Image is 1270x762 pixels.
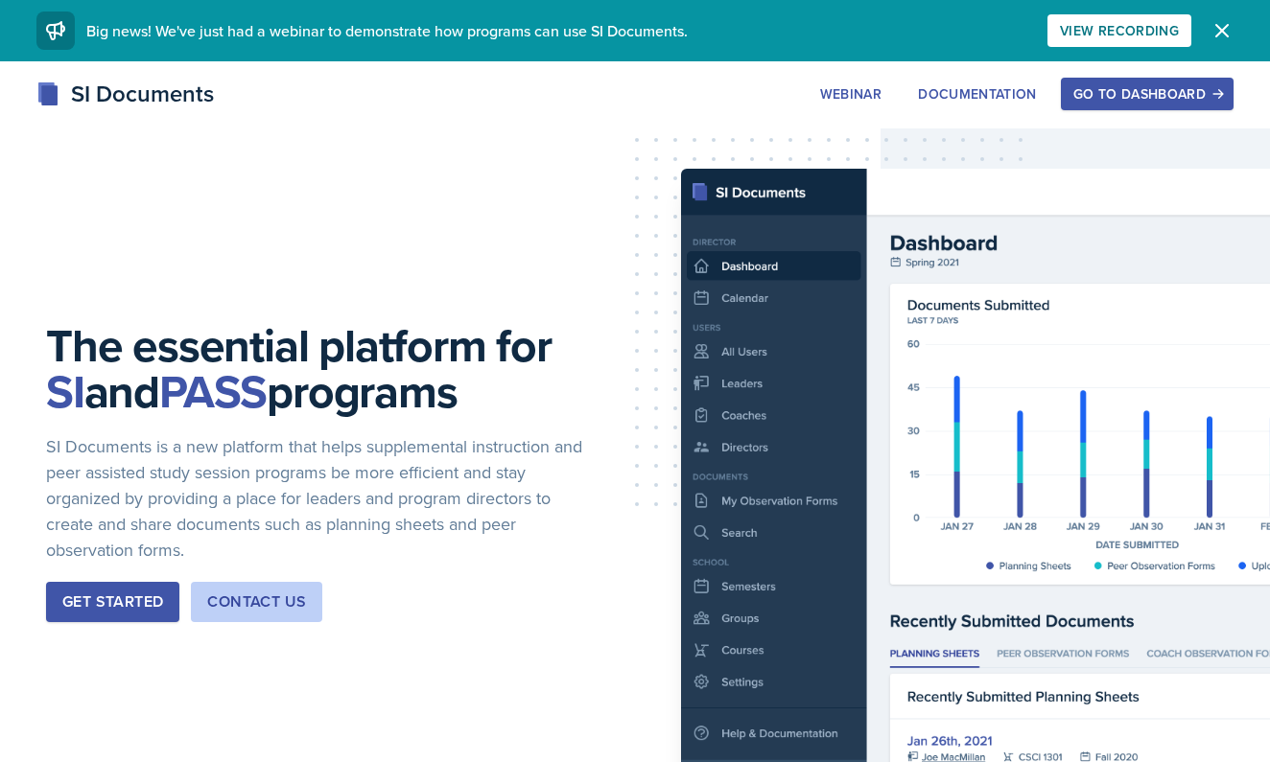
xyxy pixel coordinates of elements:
[918,86,1037,102] div: Documentation
[36,77,214,111] div: SI Documents
[46,582,179,622] button: Get Started
[207,590,306,613] div: Contact Us
[1073,86,1221,102] div: Go to Dashboard
[86,20,688,41] span: Big news! We've just had a webinar to demonstrate how programs can use SI Documents.
[808,78,894,110] button: Webinar
[905,78,1049,110] button: Documentation
[62,590,163,613] div: Get Started
[191,582,322,622] button: Contact Us
[1061,78,1234,110] button: Go to Dashboard
[1060,23,1179,38] div: View Recording
[820,86,882,102] div: Webinar
[1047,14,1191,47] button: View Recording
